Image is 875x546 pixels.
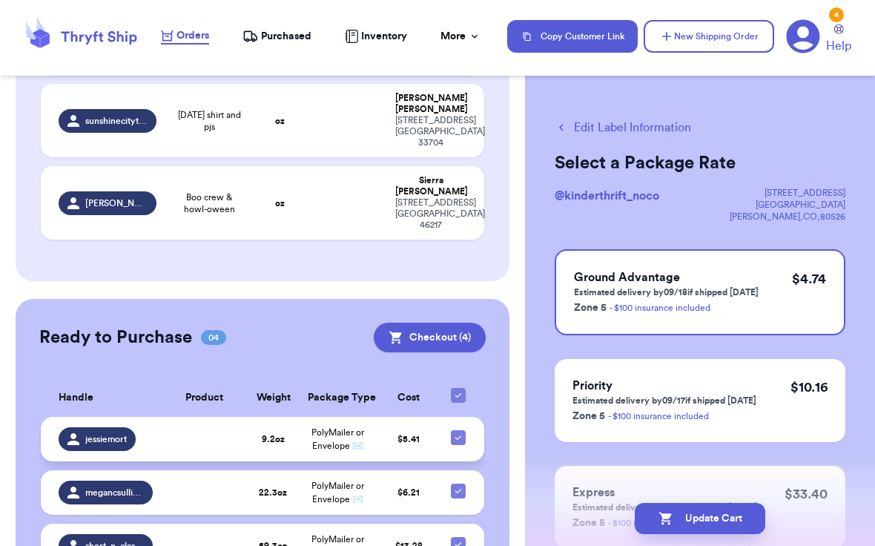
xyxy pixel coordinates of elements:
[85,115,147,127] span: sunshinecitythrifts
[361,29,407,44] span: Inventory
[610,303,710,312] a: - $100 insurance included
[792,269,826,289] p: $ 4.74
[345,29,407,44] a: Inventory
[507,20,638,53] button: Copy Customer Link
[248,379,300,417] th: Weight
[555,151,845,175] h2: Select a Package Rate
[826,37,851,55] span: Help
[440,29,481,44] div: More
[574,272,680,283] span: Ground Advantage
[261,29,311,44] span: Purchased
[608,412,709,421] a: - $100 insurance included
[572,411,605,421] span: Zone 5
[161,28,209,45] a: Orders
[555,119,691,136] button: Edit Label Information
[826,24,851,55] a: Help
[395,175,466,197] div: Sierra [PERSON_NAME]
[299,379,376,417] th: Package Type
[397,488,420,497] span: $ 6.21
[242,29,311,44] a: Purchased
[85,433,127,445] span: jessiemort
[262,435,285,444] strong: 9.2 oz
[572,395,756,407] p: Estimated delivery by 09/17 if shipped [DATE]
[785,484,828,504] p: $ 33.40
[635,503,765,534] button: Update Cart
[786,19,820,53] a: 4
[572,380,612,392] span: Priority
[574,303,607,313] span: Zone 5
[59,390,93,406] span: Handle
[574,286,759,298] p: Estimated delivery by 09/18 if shipped [DATE]
[275,199,285,208] strong: oz
[201,330,226,345] span: 04
[174,109,245,133] span: [DATE] shirt and pjs
[395,197,466,231] div: [STREET_ADDRESS] [GEOGRAPHIC_DATA] , IN 46217
[311,428,364,450] span: PolyMailer or Envelope ✉️
[790,377,828,398] p: $ 10.16
[395,115,466,148] div: [STREET_ADDRESS] [GEOGRAPHIC_DATA] , FL 33704
[374,323,486,352] button: Checkout (4)
[39,326,192,349] h2: Ready to Purchase
[555,190,659,202] span: @ kinderthrift_noco
[311,481,364,504] span: PolyMailer or Envelope ✉️
[644,20,774,53] button: New Shipping Order
[162,379,248,417] th: Product
[85,197,147,209] span: [PERSON_NAME]
[829,7,844,22] div: 4
[395,93,466,115] div: [PERSON_NAME] [PERSON_NAME]
[275,116,285,125] strong: oz
[259,488,287,497] strong: 22.3 oz
[659,199,845,223] div: [GEOGRAPHIC_DATA][PERSON_NAME] , CO , 80526
[659,187,845,199] div: [STREET_ADDRESS]
[176,28,209,43] span: Orders
[572,487,615,499] span: Express
[174,191,245,215] span: Boo crew & howl-oween
[397,435,420,444] span: $ 5.41
[85,487,143,499] span: megancsullivan
[377,379,441,417] th: Cost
